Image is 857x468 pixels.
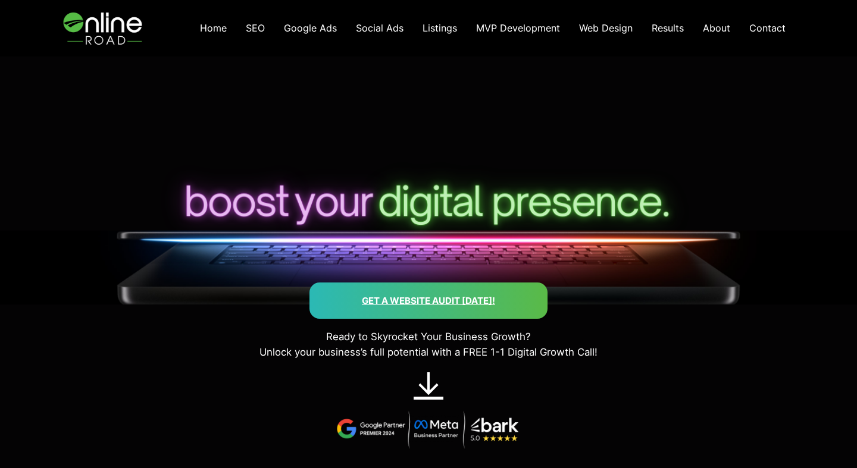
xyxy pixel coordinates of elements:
span: MVP Development [476,22,560,34]
a: Listings [413,16,467,40]
a: Results [642,16,693,40]
a: Contact [740,16,795,40]
span: About [703,22,730,34]
p: Ready to Skyrocket Your Business Growth? Unlock your business’s full potential with a FREE 1-1 Di... [43,329,814,360]
a: Get a Website AUdit [DATE]! [362,295,495,306]
a: Home [190,16,236,40]
span: Listings [423,22,457,34]
a: SEO [236,16,274,40]
span: Social Ads [356,22,404,34]
span: Home [200,22,227,34]
nav: Navigation [190,16,795,40]
span: SEO [246,22,265,34]
span: Results [652,22,684,34]
span: Google Ads [284,22,337,34]
a: About [693,16,740,40]
a: MVP Development [467,16,570,40]
a: Web Design [570,16,642,40]
a: Social Ads [346,16,413,40]
span: Contact [749,22,786,34]
span: Web Design [579,22,633,34]
a: ↓ [414,365,443,403]
a: Google Ads [274,16,346,40]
